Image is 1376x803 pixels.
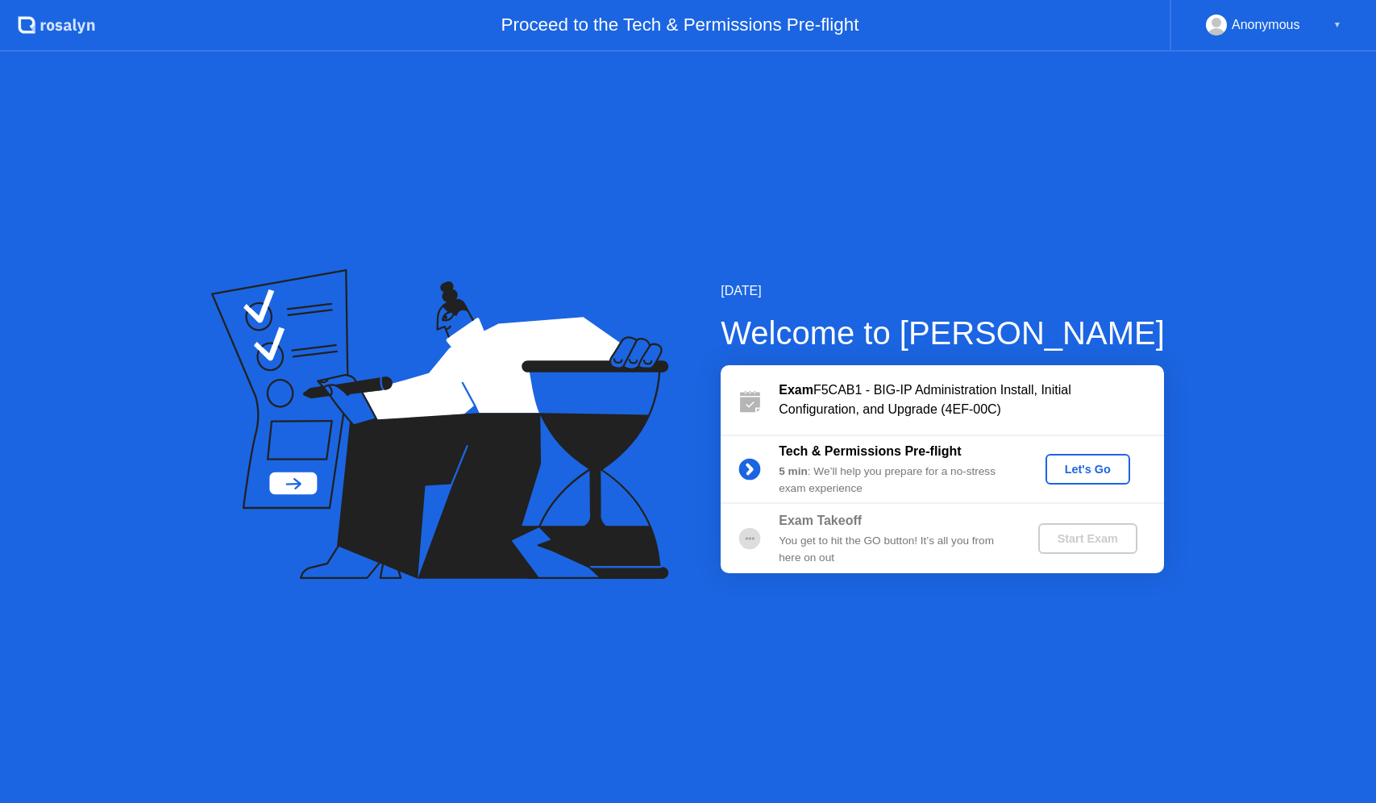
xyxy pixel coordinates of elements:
div: You get to hit the GO button! It’s all you from here on out [779,533,1011,566]
div: Let's Go [1052,463,1124,476]
div: F5CAB1 - BIG-IP Administration Install, Initial Configuration, and Upgrade (4EF-00C) [779,381,1164,419]
div: [DATE] [721,281,1165,301]
div: Anonymous [1232,15,1300,35]
b: 5 min [779,465,808,477]
div: : We’ll help you prepare for a no-stress exam experience [779,464,1011,497]
div: Start Exam [1045,532,1131,545]
button: Start Exam [1038,523,1137,554]
b: Exam Takeoff [779,514,862,527]
b: Exam [779,383,813,397]
button: Let's Go [1046,454,1130,485]
b: Tech & Permissions Pre-flight [779,444,961,458]
div: Welcome to [PERSON_NAME] [721,309,1165,357]
div: ▼ [1333,15,1341,35]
